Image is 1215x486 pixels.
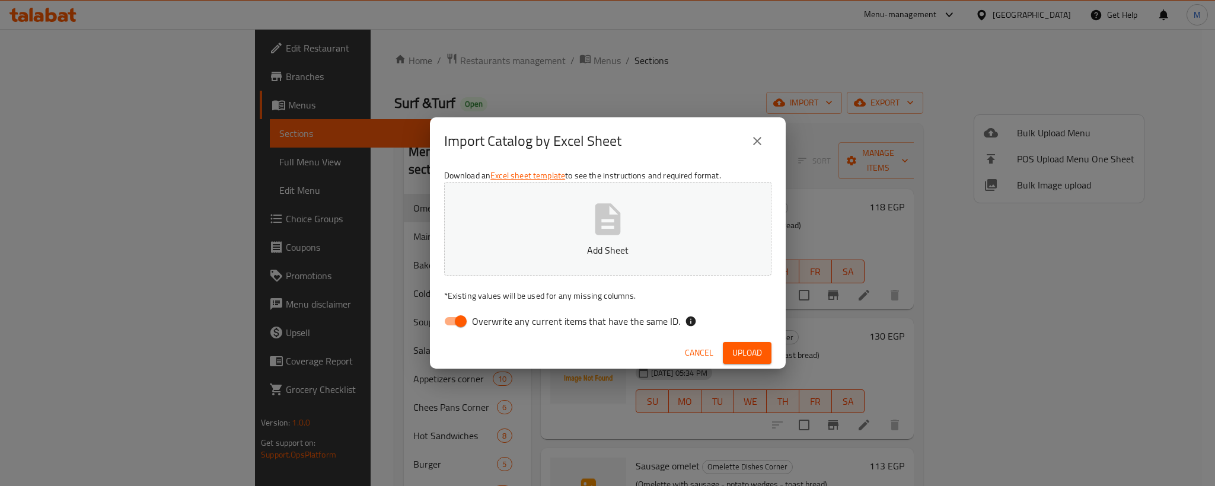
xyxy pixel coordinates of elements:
[685,346,713,360] span: Cancel
[490,168,565,183] a: Excel sheet template
[444,182,771,276] button: Add Sheet
[743,127,771,155] button: close
[723,342,771,364] button: Upload
[444,132,621,151] h2: Import Catalog by Excel Sheet
[732,346,762,360] span: Upload
[685,315,697,327] svg: If the overwrite option isn't selected, then the items that match an existing ID will be ignored ...
[463,243,753,257] p: Add Sheet
[472,314,680,328] span: Overwrite any current items that have the same ID.
[430,165,786,337] div: Download an to see the instructions and required format.
[680,342,718,364] button: Cancel
[444,290,771,302] p: Existing values will be used for any missing columns.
